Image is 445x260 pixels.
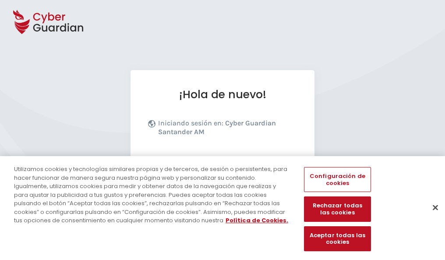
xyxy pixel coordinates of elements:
button: Cerrar [426,198,445,217]
button: Configuración de cookies [304,167,371,192]
p: Iniciando sesión en: [158,119,295,141]
button: Rechazar todas las cookies [304,197,371,222]
h1: ¡Hola de nuevo! [148,88,297,101]
a: Más información sobre su privacidad, se abre en una nueva pestaña [226,216,288,224]
b: Cyber Guardian Santander AM [158,119,276,136]
div: Utilizamos cookies y tecnologías similares propias y de terceros, de sesión o persistentes, para ... [14,165,291,225]
button: Aceptar todas las cookies [304,226,371,251]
